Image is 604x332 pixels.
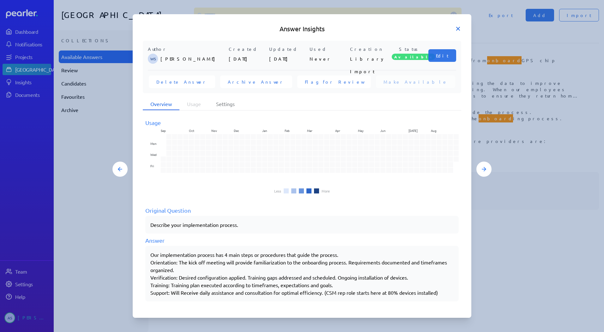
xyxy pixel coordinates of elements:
[148,46,226,52] p: Author
[234,128,239,133] text: Dec
[229,52,267,65] p: [DATE]
[431,128,437,133] text: Aug
[390,46,428,52] p: Status
[380,128,386,133] text: Jun
[145,236,459,245] div: Answer
[156,79,208,85] span: Delete Answer
[161,128,166,133] text: Sep
[145,118,459,127] div: Usage
[220,75,292,88] button: Archive Answer
[211,128,217,133] text: Nov
[179,98,208,110] li: Usage
[436,52,449,59] span: Edit
[476,162,492,177] button: Next Answer
[310,52,347,65] p: Never
[150,152,157,157] text: Wed
[208,98,242,110] li: Settings
[150,163,154,168] text: Fri
[160,52,226,65] p: [PERSON_NAME]
[269,52,307,65] p: [DATE]
[262,128,267,133] text: Jan
[384,79,448,85] span: Make Available
[149,75,215,88] button: Delete Answer
[143,24,461,33] h5: Answer Insights
[143,98,179,110] li: Overview
[322,189,330,193] li: More
[145,206,459,215] div: Original Question
[428,49,456,62] button: Edit
[150,221,454,228] p: Describe your implementation process.
[310,46,347,52] p: Used
[305,79,363,85] span: Flag for Review
[148,54,158,64] span: Wesley Simpson
[307,128,312,133] text: Mar
[350,52,388,65] p: Library Import
[150,251,454,296] div: Our implementation process has 4 main steps or procedures that guide the process. Orientation: Th...
[350,46,388,52] p: Creation
[297,75,371,88] button: Flag for Review
[274,189,281,193] li: Less
[358,128,364,133] text: May
[112,162,128,177] button: Previous Answer
[189,128,194,133] text: Oct
[335,128,340,133] text: Apr
[285,128,290,133] text: Feb
[392,54,435,60] span: Available
[269,46,307,52] p: Updated
[229,46,267,52] p: Created
[376,75,455,88] button: Make Available
[150,141,157,146] text: Mon
[228,79,285,85] span: Archive Answer
[408,128,418,133] text: [DATE]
